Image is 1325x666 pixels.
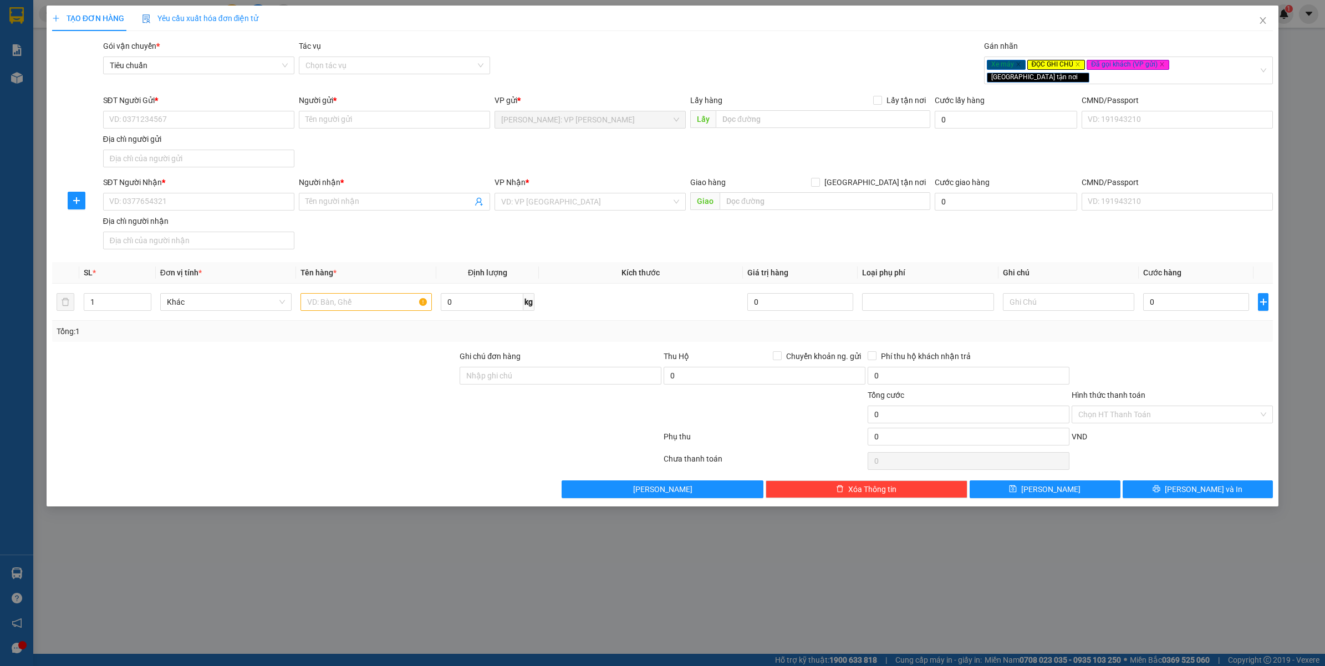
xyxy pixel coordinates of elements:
[1247,6,1278,37] button: Close
[858,262,998,284] th: Loại phụ phí
[103,232,294,249] input: Địa chỉ của người nhận
[935,96,985,105] label: Cước lấy hàng
[935,178,990,187] label: Cước giao hàng
[562,480,763,498] button: [PERSON_NAME]
[495,178,526,187] span: VP Nhận
[460,352,521,361] label: Ghi chú đơn hàng
[57,293,74,311] button: delete
[299,94,490,106] div: Người gửi
[690,110,716,128] span: Lấy
[1016,62,1021,67] span: close
[52,14,60,22] span: plus
[523,293,534,311] span: kg
[110,57,288,74] span: Tiêu chuẩn
[1079,74,1085,80] span: close
[299,176,490,188] div: Người nhận
[782,350,865,362] span: Chuyển khoản ng. gửi
[460,367,661,385] input: Ghi chú đơn hàng
[1258,298,1268,306] span: plus
[935,111,1077,129] input: Cước lấy hàng
[142,14,151,23] img: icon
[1003,293,1134,311] input: Ghi Chú
[998,262,1139,284] th: Ghi chú
[1143,268,1181,277] span: Cước hàng
[103,42,160,50] span: Gói vận chuyển
[57,325,511,337] div: Tổng: 1
[501,111,679,128] span: Hồ Chí Minh: VP Bình Thạnh
[495,94,686,106] div: VP gửi
[987,73,1089,83] span: [GEOGRAPHIC_DATA] tận nơi
[633,483,692,495] span: [PERSON_NAME]
[935,193,1077,211] input: Cước giao hàng
[68,192,85,209] button: plus
[475,197,483,206] span: user-add
[720,192,930,210] input: Dọc đường
[662,453,867,472] div: Chưa thanh toán
[103,176,294,188] div: SĐT Người Nhận
[1021,483,1081,495] span: [PERSON_NAME]
[1087,60,1169,70] span: Đã gọi khách (VP gửi)
[664,352,689,361] span: Thu Hộ
[1072,432,1087,441] span: VND
[1072,391,1145,399] label: Hình thức thanh toán
[716,110,930,128] input: Dọc đường
[836,485,844,494] span: delete
[300,268,337,277] span: Tên hàng
[1153,485,1160,494] span: printer
[160,268,202,277] span: Đơn vị tính
[766,480,967,498] button: deleteXóa Thông tin
[868,391,904,399] span: Tổng cước
[1165,483,1242,495] span: [PERSON_NAME] và In
[1159,62,1165,67] span: close
[820,176,930,188] span: [GEOGRAPHIC_DATA] tận nơi
[690,192,720,210] span: Giao
[142,14,259,23] span: Yêu cầu xuất hóa đơn điện tử
[299,42,321,50] label: Tác vụ
[848,483,896,495] span: Xóa Thông tin
[468,268,507,277] span: Định lượng
[103,133,294,145] div: Địa chỉ người gửi
[1075,62,1081,67] span: close
[1027,60,1086,70] span: ĐỌC GHI CHÚ
[882,94,930,106] span: Lấy tận nơi
[876,350,975,362] span: Phí thu hộ khách nhận trả
[1123,480,1273,498] button: printer[PERSON_NAME] và In
[747,293,853,311] input: 0
[690,96,722,105] span: Lấy hàng
[300,293,432,311] input: VD: Bàn, Ghế
[84,268,93,277] span: SL
[1258,16,1267,25] span: close
[984,42,1018,50] label: Gán nhãn
[987,60,1026,70] span: Xe máy
[970,480,1120,498] button: save[PERSON_NAME]
[662,431,867,450] div: Phụ thu
[747,268,788,277] span: Giá trị hàng
[621,268,660,277] span: Kích thước
[103,215,294,227] div: Địa chỉ người nhận
[68,196,85,205] span: plus
[103,150,294,167] input: Địa chỉ của người gửi
[690,178,726,187] span: Giao hàng
[1258,293,1268,311] button: plus
[1082,94,1273,106] div: CMND/Passport
[1082,176,1273,188] div: CMND/Passport
[103,94,294,106] div: SĐT Người Gửi
[52,14,124,23] span: TẠO ĐƠN HÀNG
[1009,485,1017,494] span: save
[167,294,285,310] span: Khác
